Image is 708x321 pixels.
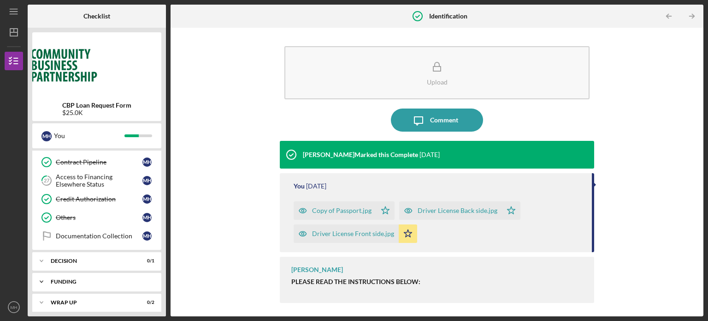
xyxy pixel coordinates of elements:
[142,213,152,222] div: M H
[51,300,131,305] div: Wrap up
[429,12,467,20] b: Identification
[54,128,124,144] div: You
[37,190,157,208] a: Credit AuthorizationMH
[142,176,152,185] div: M H
[294,224,417,243] button: Driver License Front side.jpg
[306,182,326,190] time: 2025-07-18 02:01
[5,298,23,316] button: MH
[294,201,395,220] button: Copy of Passport.jpg
[294,182,305,190] div: You
[284,46,590,99] button: Upload
[56,158,142,166] div: Contract Pipeline
[303,151,418,158] div: [PERSON_NAME] Marked this Complete
[37,171,157,190] a: 27Access to Financing Elsewhere StatusMH
[142,157,152,167] div: M H
[62,102,131,109] b: CBP Loan Request Form
[418,207,497,214] div: Driver License Back side.jpg
[419,151,440,158] time: 2025-07-18 18:15
[142,194,152,204] div: M H
[291,278,420,285] strong: PLEASE READ THE INSTRUCTIONS BELOW:
[138,258,154,264] div: 0 / 1
[51,258,131,264] div: Decision
[11,305,18,310] text: MH
[291,266,343,273] div: [PERSON_NAME]
[430,109,458,132] div: Comment
[312,230,394,237] div: Driver License Front side.jpg
[32,37,161,92] img: Product logo
[427,79,448,85] div: Upload
[37,208,157,227] a: OthersMH
[312,207,372,214] div: Copy of Passport.jpg
[399,201,520,220] button: Driver License Back side.jpg
[37,227,157,245] a: Documentation CollectionMH
[51,279,150,285] div: Funding
[391,109,483,132] button: Comment
[56,195,142,203] div: Credit Authorization
[37,153,157,171] a: Contract PipelineMH
[56,173,142,188] div: Access to Financing Elsewhere Status
[142,231,152,241] div: M H
[44,178,50,184] tspan: 27
[138,300,154,305] div: 0 / 2
[41,131,52,141] div: M H
[83,12,110,20] b: Checklist
[62,109,131,116] div: $25.0K
[56,214,142,221] div: Others
[56,232,142,240] div: Documentation Collection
